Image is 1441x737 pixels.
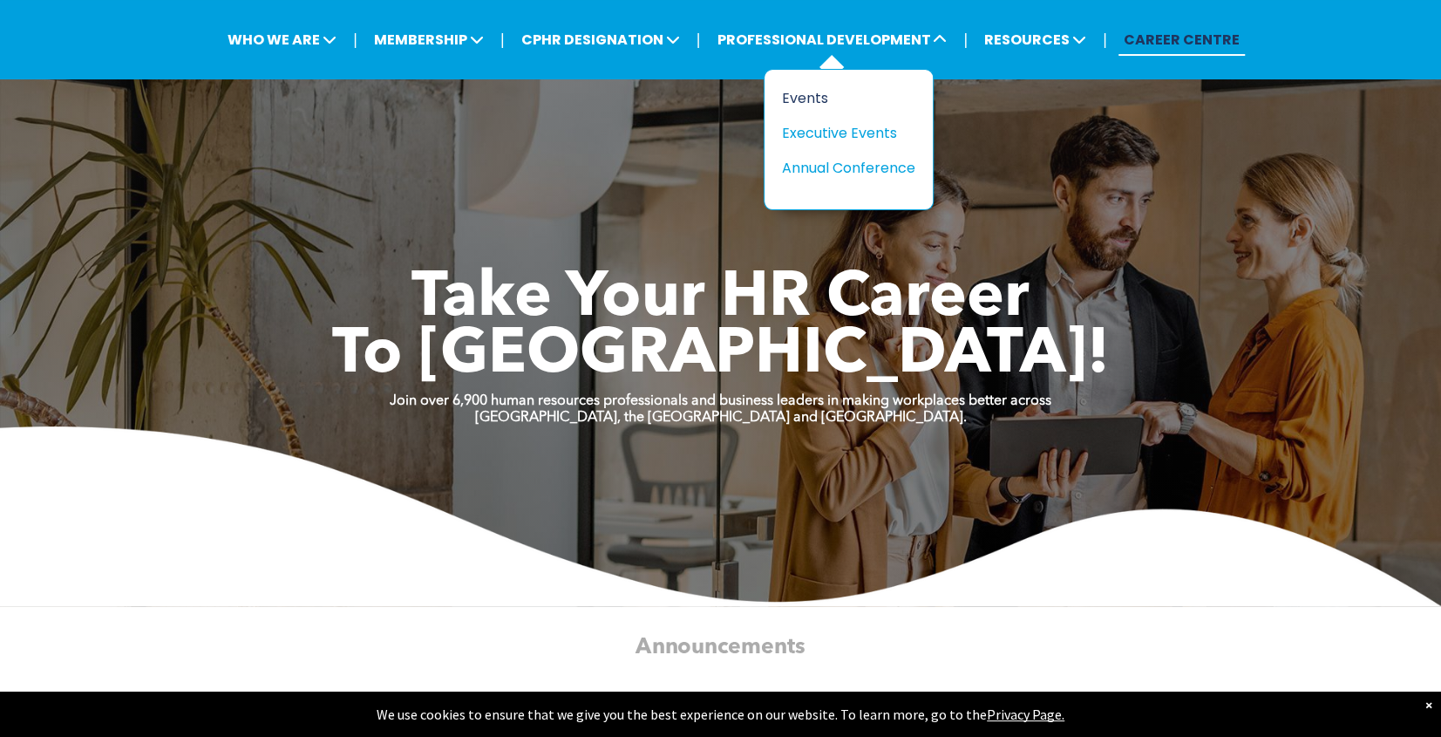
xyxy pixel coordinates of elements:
[782,157,915,179] a: Annual Conference
[332,324,1110,387] span: To [GEOGRAPHIC_DATA]!
[500,22,505,58] li: |
[411,268,1030,331] span: Take Your HR Career
[782,157,902,179] div: Annual Conference
[369,24,489,56] span: MEMBERSHIP
[979,24,1091,56] span: RESOURCES
[475,411,967,425] strong: [GEOGRAPHIC_DATA], the [GEOGRAPHIC_DATA] and [GEOGRAPHIC_DATA].
[782,122,902,144] div: Executive Events
[1103,22,1107,58] li: |
[782,87,902,109] div: Events
[782,122,915,144] a: Executive Events
[782,87,915,109] a: Events
[711,24,952,56] span: PROFESSIONAL DEVELOPMENT
[1118,24,1245,56] a: CAREER CENTRE
[353,22,357,58] li: |
[636,637,805,659] span: Announcements
[1425,696,1432,713] div: Dismiss notification
[390,394,1051,408] strong: Join over 6,900 human resources professionals and business leaders in making workplaces better ac...
[963,22,968,58] li: |
[987,706,1064,723] a: Privacy Page.
[516,24,685,56] span: CPHR DESIGNATION
[222,24,342,56] span: WHO WE ARE
[697,22,701,58] li: |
